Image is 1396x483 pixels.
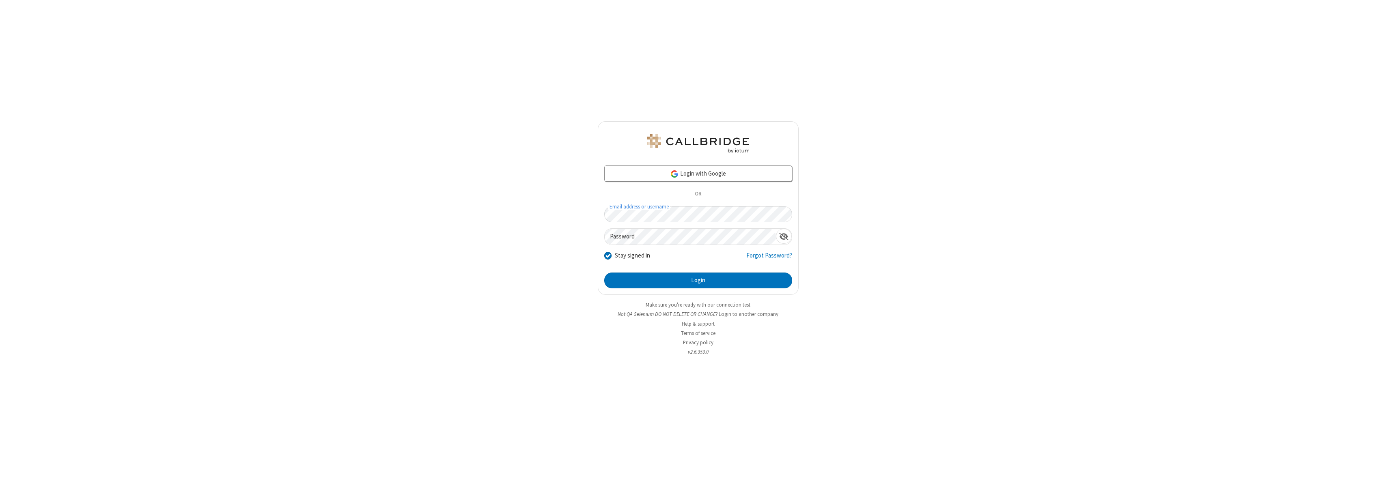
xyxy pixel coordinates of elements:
img: QA Selenium DO NOT DELETE OR CHANGE [645,134,751,153]
label: Stay signed in [615,251,650,260]
li: Not QA Selenium DO NOT DELETE OR CHANGE? [598,310,799,318]
a: Terms of service [681,330,715,337]
button: Login [604,273,792,289]
a: Privacy policy [683,339,713,346]
input: Email address or username [604,206,792,222]
iframe: Chat [1376,462,1390,477]
div: Show password [776,229,792,244]
a: Help & support [682,320,715,327]
span: OR [692,189,704,200]
button: Login to another company [719,310,778,318]
a: Forgot Password? [746,251,792,266]
img: google-icon.png [670,170,679,178]
a: Login with Google [604,165,792,182]
li: v2.6.353.0 [598,348,799,356]
a: Make sure you're ready with our connection test [646,301,750,308]
input: Password [605,229,776,245]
